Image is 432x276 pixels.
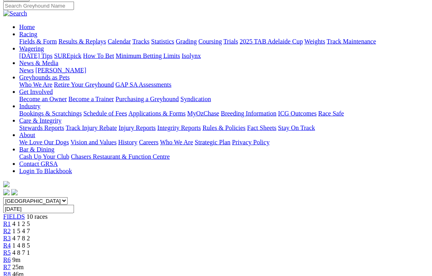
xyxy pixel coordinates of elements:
div: Care & Integrity [19,124,429,132]
a: [PERSON_NAME] [35,67,86,74]
a: R5 [3,249,11,256]
a: Bookings & Scratchings [19,110,82,117]
a: Racing [19,31,37,38]
a: Isolynx [182,52,201,59]
a: Tracks [132,38,150,45]
a: Race Safe [318,110,344,117]
a: R3 [3,235,11,242]
span: 25m [12,264,24,270]
a: Retire Your Greyhound [54,81,114,88]
a: Become an Owner [19,96,67,102]
a: Track Injury Rebate [66,124,117,131]
a: Privacy Policy [232,139,270,146]
a: Injury Reports [118,124,156,131]
span: 9m [12,256,20,263]
div: Industry [19,110,429,117]
a: Care & Integrity [19,117,62,124]
a: Cash Up Your Club [19,153,69,160]
a: Trials [223,38,238,45]
img: Search [3,10,27,17]
div: About [19,139,429,146]
a: Greyhounds as Pets [19,74,70,81]
a: 2025 TAB Adelaide Cup [240,38,303,45]
a: Home [19,24,35,30]
a: Wagering [19,45,44,52]
a: Login To Blackbook [19,168,72,174]
a: Contact GRSA [19,160,58,167]
a: We Love Our Dogs [19,139,69,146]
span: 1 5 4 7 [12,228,30,234]
a: MyOzChase [187,110,219,117]
a: SUREpick [54,52,81,59]
div: News & Media [19,67,429,74]
a: R7 [3,264,11,270]
a: Industry [19,103,40,110]
a: Rules & Policies [202,124,246,131]
a: Syndication [180,96,211,102]
a: Strategic Plan [195,139,230,146]
a: Track Maintenance [327,38,376,45]
a: R4 [3,242,11,249]
a: Fields & Form [19,38,57,45]
span: 4 8 7 1 [12,249,30,256]
a: Results & Replays [58,38,106,45]
a: Coursing [198,38,222,45]
a: Minimum Betting Limits [116,52,180,59]
a: FIELDS [3,213,25,220]
img: facebook.svg [3,189,10,196]
a: R6 [3,256,11,263]
a: Weights [304,38,325,45]
a: Calendar [108,38,131,45]
a: Integrity Reports [157,124,201,131]
a: News & Media [19,60,58,66]
a: About [19,132,35,138]
a: Breeding Information [221,110,276,117]
a: Chasers Restaurant & Function Centre [71,153,170,160]
img: twitter.svg [11,189,18,196]
span: 10 races [26,213,48,220]
a: GAP SA Assessments [116,81,172,88]
span: 4 1 2 5 [12,220,30,227]
div: Wagering [19,52,429,60]
a: News [19,67,34,74]
a: Grading [176,38,197,45]
a: Purchasing a Greyhound [116,96,179,102]
a: [DATE] Tips [19,52,52,59]
div: Racing [19,38,429,45]
a: R1 [3,220,11,227]
div: Greyhounds as Pets [19,81,429,88]
a: Who We Are [19,81,52,88]
a: Stay On Track [278,124,315,131]
div: Get Involved [19,96,429,103]
img: logo-grsa-white.png [3,181,10,188]
div: Bar & Dining [19,153,429,160]
input: Select date [3,205,74,213]
a: How To Bet [83,52,114,59]
a: Stewards Reports [19,124,64,131]
a: Get Involved [19,88,53,95]
a: Applications & Forms [128,110,186,117]
a: Become a Trainer [68,96,114,102]
a: ICG Outcomes [278,110,316,117]
a: Statistics [151,38,174,45]
a: Schedule of Fees [83,110,127,117]
a: R2 [3,228,11,234]
a: Fact Sheets [247,124,276,131]
span: 1 4 8 5 [12,242,30,249]
a: History [118,139,137,146]
a: Careers [139,139,158,146]
a: Who We Are [160,139,193,146]
a: Bar & Dining [19,146,54,153]
a: Vision and Values [70,139,116,146]
span: 4 7 8 2 [12,235,30,242]
input: Search [3,2,74,10]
